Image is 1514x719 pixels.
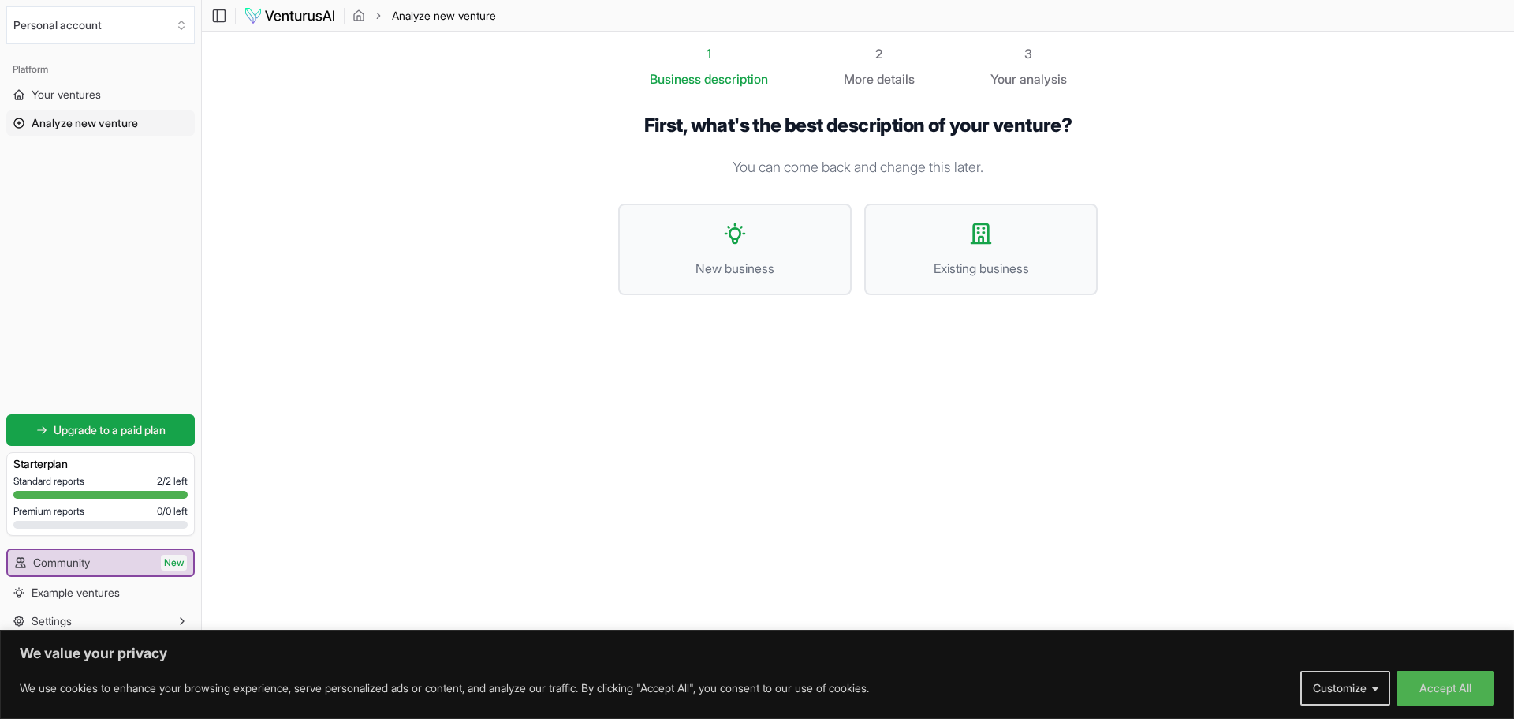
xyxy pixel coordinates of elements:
span: Premium reports [13,505,84,518]
a: Example ventures [6,580,195,605]
span: Your [990,69,1016,88]
button: Settings [6,609,195,634]
div: Platform [6,57,195,82]
button: Select an organization [6,6,195,44]
div: 1 [650,44,768,63]
a: Your ventures [6,82,195,107]
button: Customize [1300,671,1390,706]
img: logo [244,6,336,25]
span: Settings [32,613,72,629]
button: Accept All [1397,671,1494,706]
button: Existing business [864,204,1098,295]
span: 0 / 0 left [157,505,188,518]
a: CommunityNew [8,550,193,575]
span: 2 / 2 left [157,475,188,488]
span: Analyze new venture [392,8,496,24]
span: Business [650,69,701,88]
span: details [877,71,915,87]
span: Analyze new venture [32,115,138,131]
span: description [704,71,768,87]
span: Standard reports [13,475,84,488]
span: Example ventures [32,585,120,601]
h3: Starter plan [13,456,188,472]
div: 3 [990,44,1067,63]
span: Your ventures [32,87,101,103]
span: Community [33,555,90,571]
p: We value your privacy [20,644,1494,663]
span: Upgrade to a paid plan [54,422,166,438]
nav: breadcrumb [352,8,496,24]
span: New [161,555,187,571]
div: 2 [844,44,915,63]
button: New business [618,204,852,295]
span: analysis [1020,71,1067,87]
a: Upgrade to a paid plan [6,414,195,446]
span: More [844,69,874,88]
a: Analyze new venture [6,110,195,136]
p: You can come back and change this later. [618,156,1098,178]
p: We use cookies to enhance your browsing experience, serve personalized ads or content, and analyz... [20,679,869,698]
h1: First, what's the best description of your venture? [618,114,1098,137]
span: Existing business [882,259,1080,278]
span: New business [636,259,834,278]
